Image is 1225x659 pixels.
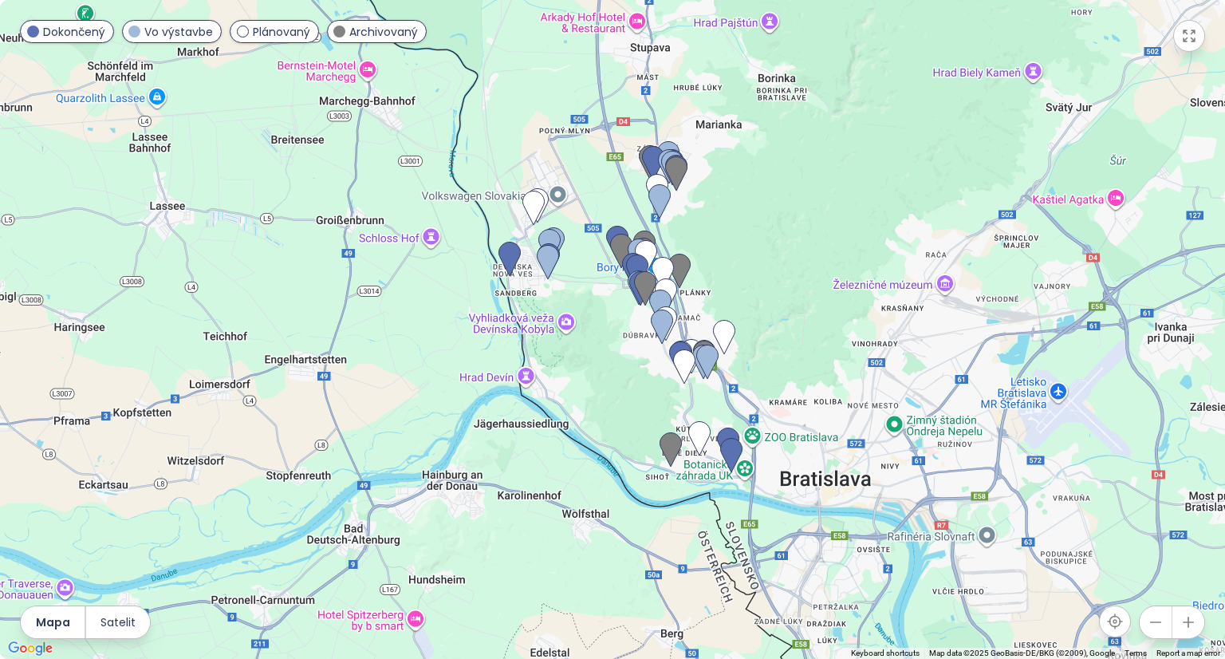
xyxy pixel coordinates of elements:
[929,649,1115,657] span: Map data ©2025 GeoBasis-DE/BKG (©2009), Google
[4,638,57,659] a: Open this area in Google Maps (opens a new window)
[100,614,136,631] span: Satelit
[21,606,85,638] button: Mapa
[4,638,57,659] img: Google
[253,23,310,41] span: Plánovaný
[86,606,150,638] button: Satelit
[144,23,213,41] span: Vo výstavbe
[1125,649,1147,657] a: Terms (opens in new tab)
[851,648,920,659] button: Keyboard shortcuts
[36,614,70,631] span: Mapa
[349,23,418,41] span: Archivovaný
[1156,649,1220,657] a: Report a map error
[43,23,105,41] span: Dokončený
